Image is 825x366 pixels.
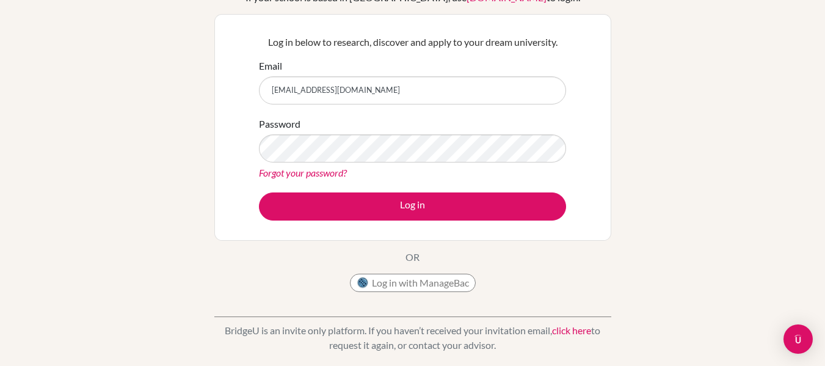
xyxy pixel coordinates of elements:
button: Log in [259,192,566,221]
p: Log in below to research, discover and apply to your dream university. [259,35,566,49]
a: Forgot your password? [259,167,347,178]
p: BridgeU is an invite only platform. If you haven’t received your invitation email, to request it ... [214,323,611,353]
button: Log in with ManageBac [350,274,476,292]
p: OR [405,250,420,265]
div: Open Intercom Messenger [783,324,813,354]
label: Email [259,59,282,73]
a: click here [552,324,591,336]
label: Password [259,117,300,131]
